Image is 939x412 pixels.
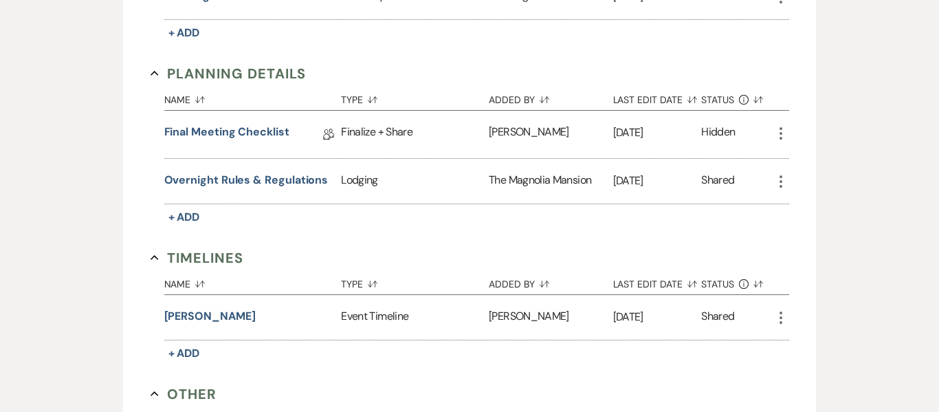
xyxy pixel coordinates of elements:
button: Name [164,84,342,110]
span: Status [701,95,734,105]
div: [PERSON_NAME] [489,111,612,158]
div: Shared [701,308,734,327]
div: Shared [701,172,734,191]
button: + Add [164,344,204,363]
button: Other [151,384,217,404]
div: The Magnolia Mansion [489,159,612,204]
button: Added By [489,268,612,294]
div: Finalize + Share [341,111,489,158]
button: Name [164,268,342,294]
button: Planning Details [151,63,307,84]
span: + Add [168,25,200,40]
button: Added By [489,84,612,110]
span: + Add [168,210,200,224]
div: Event Timeline [341,295,489,340]
button: [PERSON_NAME] [164,308,256,325]
div: [PERSON_NAME] [489,295,612,340]
div: Lodging [341,159,489,204]
p: [DATE] [613,172,702,190]
div: Hidden [701,124,735,145]
button: Last Edit Date [613,268,702,294]
p: [DATE] [613,124,702,142]
button: Status [701,84,772,110]
span: Status [701,279,734,289]
p: [DATE] [613,308,702,326]
button: Status [701,268,772,294]
button: Last Edit Date [613,84,702,110]
button: Type [341,84,489,110]
button: Timelines [151,248,244,268]
span: + Add [168,346,200,360]
a: Final Meeting Checklist [164,124,289,145]
button: Type [341,268,489,294]
button: Overnight Rules & Regulations [164,172,329,188]
button: + Add [164,23,204,43]
button: + Add [164,208,204,227]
